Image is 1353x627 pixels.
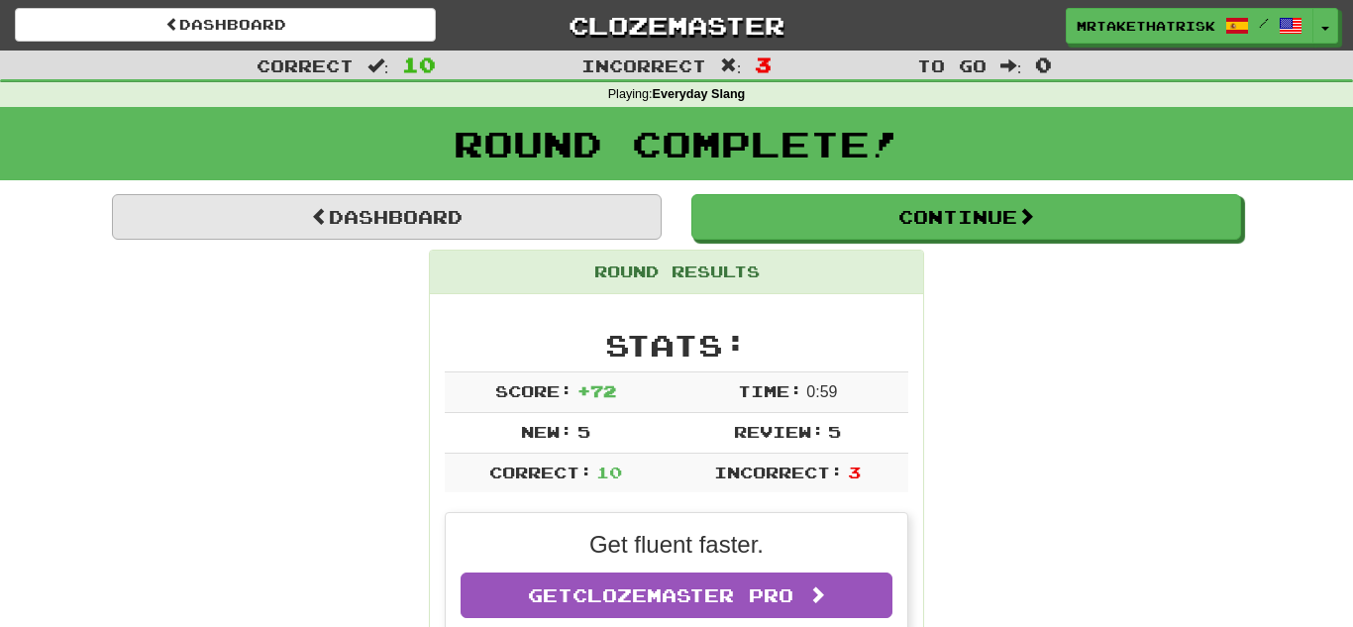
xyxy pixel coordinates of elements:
span: Incorrect: [714,463,843,481]
span: : [1000,57,1022,74]
div: Round Results [430,251,923,294]
span: New: [521,422,572,441]
span: 0 : 59 [806,383,837,400]
h1: Round Complete! [7,124,1346,163]
span: 10 [402,52,436,76]
span: 0 [1035,52,1052,76]
span: Correct [257,55,354,75]
span: 3 [755,52,772,76]
span: Time: [738,381,802,400]
span: : [720,57,742,74]
span: 5 [828,422,841,441]
span: Review: [734,422,824,441]
a: Mrtakethatrisk / [1066,8,1313,44]
span: To go [917,55,987,75]
span: 5 [577,422,590,441]
a: Dashboard [15,8,436,42]
span: Correct: [489,463,592,481]
a: Clozemaster [466,8,886,43]
a: Dashboard [112,194,662,240]
span: 10 [596,463,622,481]
button: Continue [691,194,1241,240]
span: Incorrect [581,55,706,75]
h2: Stats: [445,329,908,362]
span: / [1259,16,1269,30]
span: Score: [495,381,572,400]
a: GetClozemaster Pro [461,573,892,618]
span: 3 [848,463,861,481]
span: + 72 [577,381,616,400]
strong: Everyday Slang [653,87,746,101]
span: : [367,57,389,74]
span: Clozemaster Pro [572,584,793,606]
span: Mrtakethatrisk [1077,17,1215,35]
p: Get fluent faster. [461,528,892,562]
